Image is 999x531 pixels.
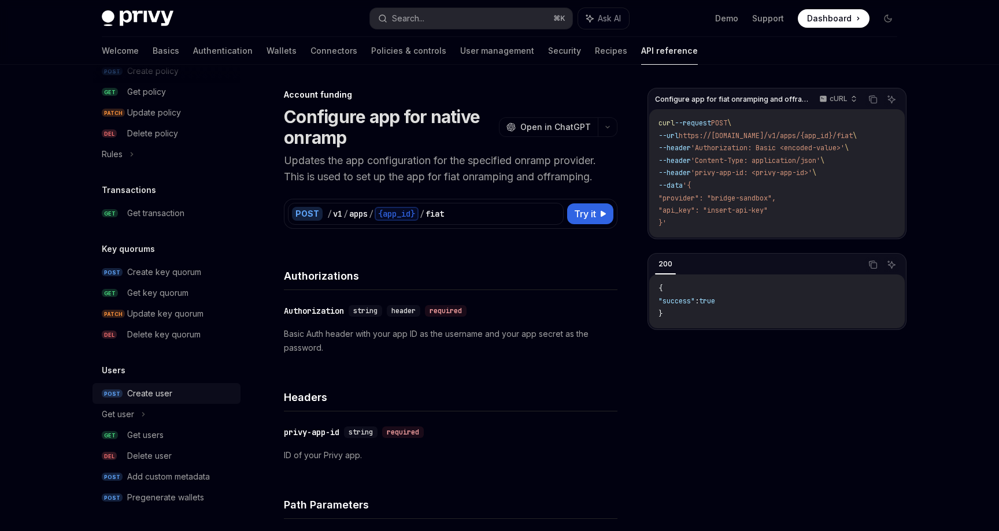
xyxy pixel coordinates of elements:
a: GETGet key quorum [92,283,240,303]
a: DELDelete key quorum [92,324,240,345]
div: Pregenerate wallets [127,491,204,504]
span: Configure app for fiat onramping and offramping. [655,95,808,104]
a: Demo [715,13,738,24]
span: \ [853,131,857,140]
a: POSTPregenerate wallets [92,487,240,508]
span: } [658,309,663,318]
span: --data [658,181,683,190]
span: \ [820,156,824,165]
button: Search...⌘K [370,8,572,29]
div: Get transaction [127,206,184,220]
span: POST [102,268,123,277]
h1: Configure app for native onramp [284,106,494,148]
div: Get key quorum [127,286,188,300]
span: header [391,306,416,315]
a: DELDelete user [92,445,240,466]
a: PATCHUpdate key quorum [92,303,240,324]
span: string [349,428,373,437]
p: Basic Auth header with your app ID as the username and your app secret as the password. [284,327,617,355]
span: GET [102,431,118,440]
div: Delete policy [127,127,178,140]
div: v1 [333,208,342,220]
div: Get user [102,407,134,421]
a: Welcome [102,37,139,65]
span: string [353,306,378,315]
span: POST [102,473,123,481]
div: Add custom metadata [127,470,210,484]
div: required [425,305,467,317]
span: DEL [102,331,117,339]
span: DEL [102,452,117,461]
span: DEL [102,129,117,138]
a: Basics [153,37,179,65]
a: POSTCreate key quorum [92,262,240,283]
span: : [695,296,699,306]
a: Support [752,13,784,24]
p: ID of your Privy app. [284,448,617,462]
span: GET [102,289,118,298]
span: Dashboard [807,13,852,24]
button: cURL [813,90,862,109]
a: Wallets [267,37,297,65]
span: \ [727,118,731,128]
a: Authentication [193,37,253,65]
div: Authorization [284,305,344,317]
div: Create user [127,387,172,400]
span: GET [102,88,118,96]
div: / [420,208,424,220]
span: Try it [574,207,596,221]
h5: Transactions [102,183,156,197]
a: PATCHUpdate policy [92,102,240,123]
a: GETGet users [92,425,240,445]
span: https://[DOMAIN_NAME]/v1/apps/{app_id}/fiat [679,131,853,140]
div: / [343,208,348,220]
a: DELDelete policy [92,123,240,144]
a: GETGet transaction [92,203,240,224]
span: true [699,296,715,306]
a: Connectors [310,37,357,65]
a: API reference [641,37,698,65]
div: Get policy [127,85,166,99]
span: 'Authorization: Basic <encoded-value>' [691,143,845,153]
span: POST [102,389,123,398]
h4: Headers [284,389,617,405]
span: { [658,284,663,293]
a: POSTCreate user [92,383,240,404]
span: Open in ChatGPT [520,121,591,133]
span: --url [658,131,679,140]
span: \ [845,143,849,153]
span: --header [658,156,691,165]
span: }' [658,218,667,228]
span: curl [658,118,675,128]
span: POST [102,493,123,502]
a: Recipes [595,37,627,65]
p: cURL [830,94,848,103]
a: User management [460,37,534,65]
p: Updates the app configuration for the specified onramp provider. This is used to set up the app f... [284,153,617,185]
span: 'Content-Type: application/json' [691,156,820,165]
a: Security [548,37,581,65]
div: Rules [102,147,123,161]
div: / [369,208,373,220]
span: --request [675,118,711,128]
span: "success" [658,296,695,306]
button: Ask AI [884,92,899,107]
div: Update key quorum [127,307,203,321]
span: GET [102,209,118,218]
img: dark logo [102,10,173,27]
button: Ask AI [578,8,629,29]
div: Get users [127,428,164,442]
button: Ask AI [884,257,899,272]
div: Delete user [127,449,172,463]
div: 200 [655,257,676,271]
span: Ask AI [598,13,621,24]
h5: Users [102,363,125,377]
button: Try it [567,203,613,224]
a: Dashboard [798,9,869,28]
div: Delete key quorum [127,328,201,341]
span: \ [812,168,816,177]
span: 'privy-app-id: <privy-app-id>' [691,168,812,177]
div: privy-app-id [284,426,339,438]
div: Account funding [284,89,617,101]
div: fiat [425,208,444,220]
